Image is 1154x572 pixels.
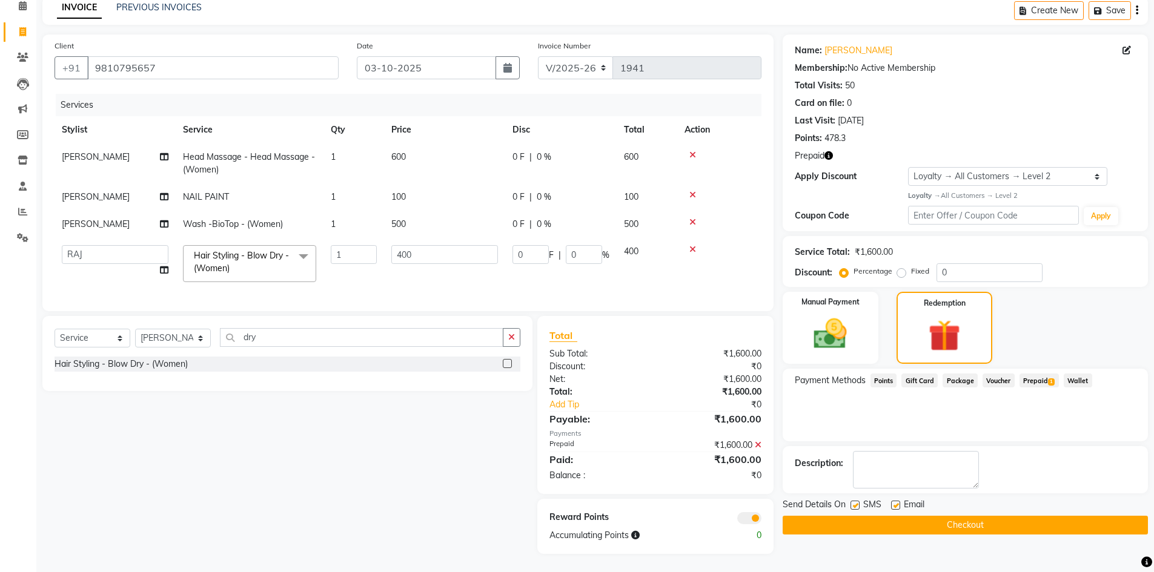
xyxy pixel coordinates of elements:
[803,315,857,353] img: _cash.svg
[512,218,525,231] span: 0 F
[795,246,850,258] div: Service Total:
[655,452,771,467] div: ₹1,600.00
[183,219,283,229] span: Wash -BioTop - (Women)
[331,219,336,229] span: 1
[176,116,323,143] th: Service
[924,298,966,309] label: Redemption
[559,249,561,261] span: |
[795,266,832,279] div: Discount:
[540,439,655,452] div: Prepaid
[908,191,940,200] strong: Loyalty →
[795,62,847,74] div: Membership:
[847,97,852,110] div: 0
[540,452,655,467] div: Paid:
[55,358,188,370] div: Hair Styling - Blow Dry - (Women)
[87,56,339,79] input: Search by Name/Mobile/Email/Code
[391,151,406,162] span: 600
[183,191,229,202] span: NAIL PAINT
[677,116,761,143] th: Action
[62,191,130,202] span: [PERSON_NAME]
[624,246,638,257] span: 400
[624,219,638,229] span: 500
[904,498,924,513] span: Email
[911,266,929,277] label: Fixed
[540,373,655,386] div: Net:
[824,44,892,57] a: [PERSON_NAME]
[863,498,881,513] span: SMS
[908,191,1136,201] div: All Customers → Level 2
[1084,207,1118,225] button: Apply
[540,360,655,373] div: Discount:
[655,412,771,426] div: ₹1,600.00
[655,469,771,482] div: ₹0
[55,56,88,79] button: +91
[194,250,289,274] span: Hair Styling - Blow Dry - (Women)
[870,373,897,387] span: Points
[624,191,638,202] span: 100
[529,191,532,203] span: |
[537,151,551,163] span: 0 %
[220,328,503,347] input: Search or Scan
[655,373,771,386] div: ₹1,600.00
[537,218,551,231] span: 0 %
[56,94,771,116] div: Services
[795,79,843,92] div: Total Visits:
[1020,373,1059,387] span: Prepaid
[391,219,406,229] span: 500
[617,116,677,143] th: Total
[655,439,771,452] div: ₹1,600.00
[908,206,1079,225] input: Enter Offer / Coupon Code
[783,498,846,513] span: Send Details On
[116,2,202,13] a: PREVIOUS INVOICES
[655,386,771,398] div: ₹1,600.00
[505,116,617,143] th: Disc
[1048,378,1055,386] span: 1
[854,266,892,277] label: Percentage
[795,209,909,222] div: Coupon Code
[512,191,525,203] span: 0 F
[529,151,532,163] span: |
[795,150,824,162] span: Prepaid
[795,457,843,470] div: Description:
[795,132,822,145] div: Points:
[713,529,771,542] div: 0
[943,373,978,387] span: Package
[801,297,860,307] label: Manual Payment
[529,218,532,231] span: |
[1064,373,1092,387] span: Wallet
[537,191,551,203] span: 0 %
[824,132,846,145] div: 478.3
[183,151,315,175] span: Head Massage - Head Massage - (Women)
[384,116,505,143] th: Price
[918,316,970,356] img: _gift.svg
[795,374,866,387] span: Payment Methods
[540,386,655,398] div: Total:
[540,347,655,360] div: Sub Total:
[901,373,938,387] span: Gift Card
[549,429,761,439] div: Payments
[538,41,591,51] label: Invoice Number
[1014,1,1084,20] button: Create New
[845,79,855,92] div: 50
[855,246,893,258] div: ₹1,600.00
[540,469,655,482] div: Balance :
[331,151,336,162] span: 1
[323,116,384,143] th: Qty
[795,97,844,110] div: Card on file:
[540,529,712,542] div: Accumulating Points
[391,191,406,202] span: 100
[795,44,822,57] div: Name:
[230,263,235,274] a: x
[357,41,373,51] label: Date
[838,114,864,127] div: [DATE]
[62,151,130,162] span: [PERSON_NAME]
[331,191,336,202] span: 1
[55,41,74,51] label: Client
[983,373,1015,387] span: Voucher
[512,151,525,163] span: 0 F
[655,360,771,373] div: ₹0
[540,398,674,411] a: Add Tip
[795,114,835,127] div: Last Visit:
[540,511,655,524] div: Reward Points
[795,62,1136,74] div: No Active Membership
